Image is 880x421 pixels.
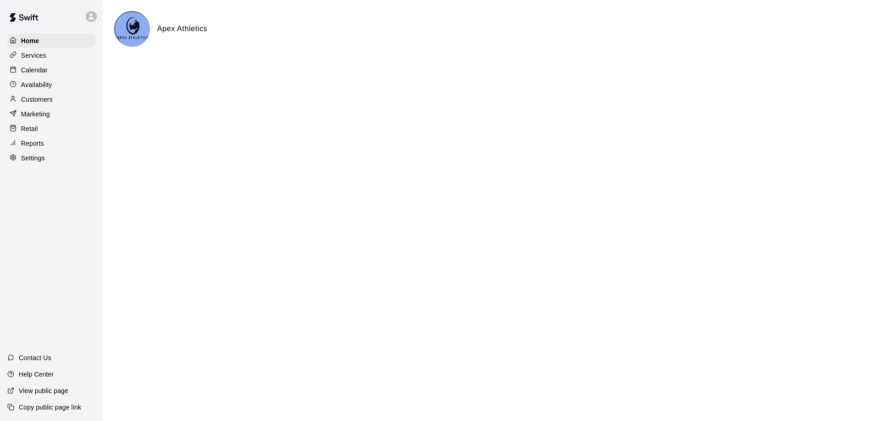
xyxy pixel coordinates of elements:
p: Customers [21,95,53,104]
p: Help Center [19,370,54,379]
a: Settings [7,151,96,165]
a: Calendar [7,63,96,77]
p: Availability [21,80,52,89]
p: Reports [21,139,44,148]
p: Retail [21,124,38,133]
p: Contact Us [19,353,51,362]
a: Services [7,49,96,62]
a: Availability [7,78,96,92]
p: Marketing [21,109,50,119]
p: Copy public page link [19,403,81,412]
img: Apex Athletics logo [115,12,150,47]
p: Home [21,36,39,45]
a: Customers [7,93,96,106]
p: View public page [19,386,68,395]
a: Retail [7,122,96,136]
h6: Apex Athletics [157,23,207,35]
p: Calendar [21,66,48,75]
p: Services [21,51,46,60]
a: Marketing [7,107,96,121]
p: Settings [21,153,45,163]
a: Reports [7,137,96,150]
a: Home [7,34,96,48]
